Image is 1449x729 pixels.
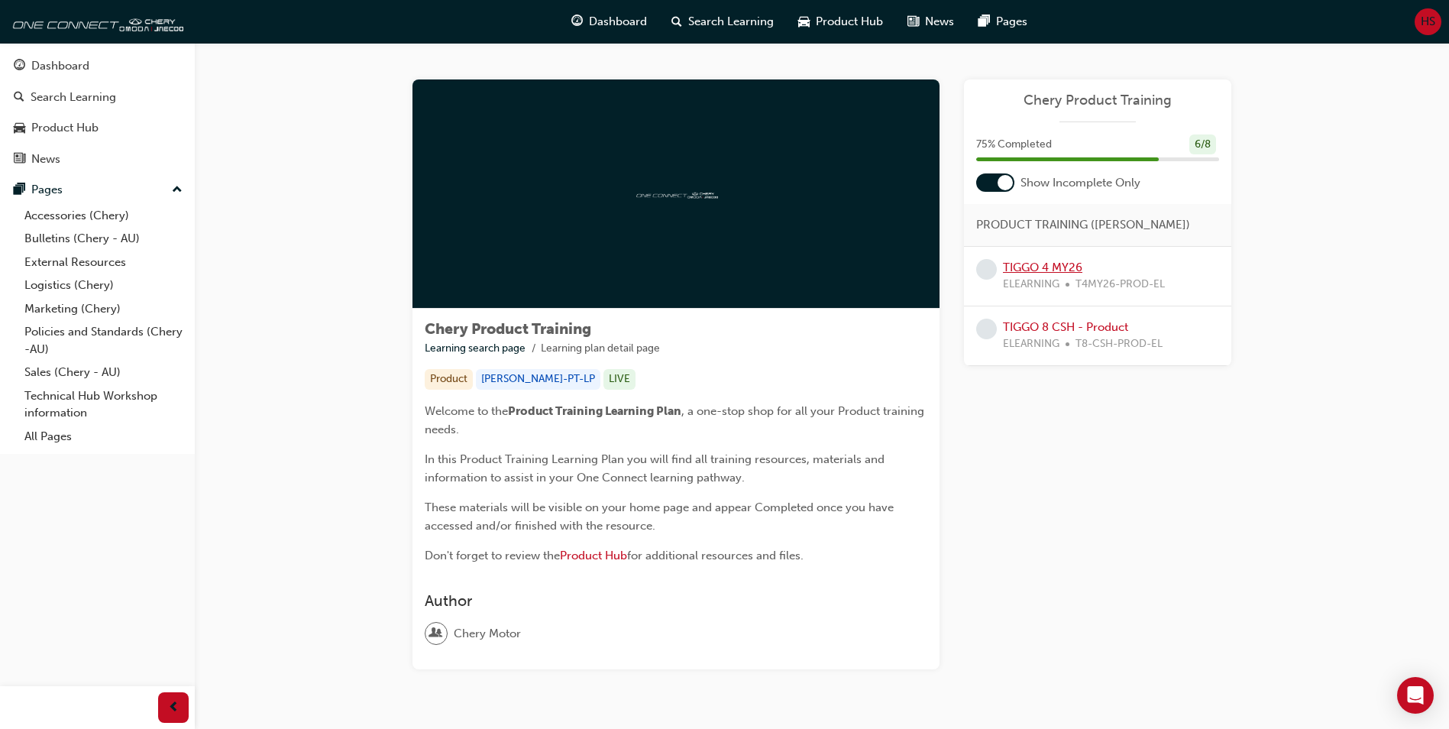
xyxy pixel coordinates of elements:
span: In this Product Training Learning Plan you will find all training resources, materials and inform... [425,452,888,484]
a: Search Learning [6,83,189,112]
span: Don't forget to review the [425,549,560,562]
button: Pages [6,176,189,204]
span: car-icon [14,122,25,135]
div: 6 / 8 [1189,134,1216,155]
span: ELEARNING [1003,276,1059,293]
span: learningRecordVerb_NONE-icon [976,319,997,339]
a: news-iconNews [895,6,966,37]
a: Marketing (Chery) [18,297,189,321]
div: Pages [31,181,63,199]
span: These materials will be visible on your home page and appear Completed once you have accessed and... [425,501,897,533]
a: TIGGO 8 CSH - Product [1003,320,1128,334]
img: oneconnect [8,6,183,37]
button: DashboardSearch LearningProduct HubNews [6,49,189,176]
a: Sales (Chery - AU) [18,361,189,384]
span: search-icon [14,91,24,105]
span: guage-icon [571,12,583,31]
div: Open Intercom Messenger [1397,677,1434,714]
div: Product Hub [31,119,99,137]
span: Show Incomplete Only [1020,174,1140,192]
span: News [925,13,954,31]
span: , a one-stop shop for all your Product training needs. [425,404,927,436]
span: ELEARNING [1003,335,1059,353]
span: HS [1421,13,1435,31]
span: search-icon [671,12,682,31]
a: search-iconSearch Learning [659,6,786,37]
button: HS [1415,8,1441,35]
span: Welcome to the [425,404,508,418]
span: Dashboard [589,13,647,31]
span: prev-icon [168,698,180,718]
a: Dashboard [6,52,189,80]
span: T4MY26-PROD-EL [1075,276,1165,293]
a: Technical Hub Workshop information [18,384,189,425]
div: Product [425,369,473,390]
div: Search Learning [31,89,116,106]
span: news-icon [907,12,919,31]
span: Product Training Learning Plan [508,404,681,418]
a: Policies and Standards (Chery -AU) [18,320,189,361]
a: Chery Product Training [976,92,1219,109]
div: [PERSON_NAME]-PT-LP [476,369,600,390]
span: news-icon [14,153,25,167]
span: for additional resources and files. [627,549,804,562]
a: Logistics (Chery) [18,274,189,297]
span: PRODUCT TRAINING ([PERSON_NAME]) [976,216,1190,234]
img: oneconnect [634,186,718,201]
a: Learning search page [425,342,526,355]
span: car-icon [798,12,810,31]
a: Accessories (Chery) [18,204,189,228]
a: News [6,145,189,173]
span: pages-icon [14,183,25,197]
span: Chery Product Training [425,320,591,338]
h3: Author [425,592,927,610]
a: car-iconProduct Hub [786,6,895,37]
div: LIVE [603,369,636,390]
a: TIGGO 4 MY26 [1003,261,1082,274]
span: learningRecordVerb_NONE-icon [976,259,997,280]
a: pages-iconPages [966,6,1040,37]
a: guage-iconDashboard [559,6,659,37]
a: All Pages [18,425,189,449]
span: Search Learning [688,13,774,31]
span: Product Hub [816,13,883,31]
a: Product Hub [560,549,627,562]
li: Learning plan detail page [541,340,660,358]
div: News [31,151,60,168]
span: Chery Motor [454,625,521,643]
a: Product Hub [6,114,189,142]
span: Pages [996,13,1027,31]
span: 75 % Completed [976,136,1052,154]
span: guage-icon [14,60,25,73]
a: Bulletins (Chery - AU) [18,227,189,251]
span: up-icon [172,180,183,200]
div: Dashboard [31,57,89,75]
span: T8-CSH-PROD-EL [1075,335,1163,353]
a: External Resources [18,251,189,274]
span: pages-icon [978,12,990,31]
span: user-icon [431,624,441,643]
